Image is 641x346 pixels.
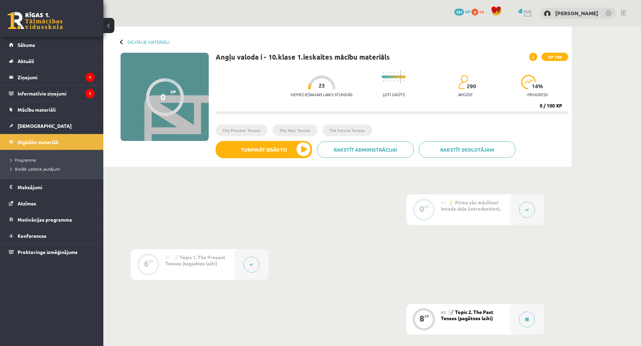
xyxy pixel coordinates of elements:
[18,123,72,129] span: [DEMOGRAPHIC_DATA]
[9,212,95,227] a: Motivācijas programma
[458,75,468,89] img: students-c634bb4e5e11cddfef0936a35e636f08e4e9abd3cc4e673bd6f9a4125e45ecb1.svg
[454,9,471,14] a: 101 mP
[9,228,95,244] a: Konferences
[544,10,551,17] img: Ralfs Korņejevs
[8,12,63,29] a: Rīgas 1. Tālmācības vidusskola
[465,9,471,14] span: mP
[9,102,95,118] a: Mācību materiāli
[521,75,536,89] img: icon-progress-161ccf0a02000e728c5f80fcf4c31c7af3da0e1684b2b1d7c360e028c24a22f1.svg
[18,58,34,64] span: Aktuāli
[383,72,384,74] img: icon-short-line-57e1e144782c952c97e751825c79c345078a6d821885a25fce030b3d8c18986b.svg
[467,83,476,89] span: 290
[441,200,446,205] span: #1
[9,195,95,211] a: Atzīmes
[165,254,225,266] span: 📝 Topic 1. The Present Tenses (tagadnes laiki)
[420,206,424,212] div: 0
[10,157,36,163] span: Programma
[317,141,414,158] a: Rakstīt administrācijai
[479,9,484,14] span: xp
[127,39,169,44] a: Digitālie materiāli
[527,92,548,97] p: progress
[383,92,405,97] p: Ļoti grūts
[18,249,77,255] span: Proktoringa izmēģinājums
[18,85,95,101] legend: Informatīvie ziņojumi
[9,118,95,134] a: [DEMOGRAPHIC_DATA]
[18,216,72,223] span: Motivācijas programma
[555,10,598,17] a: [PERSON_NAME]
[165,255,170,260] span: #2
[472,9,478,16] span: 0
[18,233,46,239] span: Konferences
[319,82,325,89] span: 23
[272,124,318,136] li: The Past Tenses
[383,80,384,82] img: icon-short-line-57e1e144782c952c97e751825c79c345078a6d821885a25fce030b3d8c18986b.svg
[322,124,372,136] li: The Future Tenses
[216,141,312,158] button: Turpināt iesākto
[9,69,95,85] a: Ziņojumi1
[9,244,95,260] a: Proktoringa izmēģinājums
[9,85,95,101] a: Informatīvie ziņojumi1
[10,166,96,172] a: Biežāk uzdotie jautājumi
[9,179,95,195] a: Maksājumi
[170,89,176,94] span: XP
[441,309,446,315] span: #3
[393,80,394,82] img: icon-short-line-57e1e144782c952c97e751825c79c345078a6d821885a25fce030b3d8c18986b.svg
[419,141,515,158] a: Rakstīt skolotājam
[10,166,60,172] span: Biežāk uzdotie jautājumi
[291,92,352,97] p: Nepieciešamais laiks stundās
[10,157,96,163] a: Programma
[458,92,473,97] p: apgūst
[472,9,487,14] a: 0 xp
[424,314,429,318] div: XP
[441,199,501,212] span: 💡 Pirms sāc mācīties! Ievada daļa (introduction).
[420,315,424,322] div: 8
[216,124,268,136] li: The Present Tenses
[85,73,95,82] i: 1
[454,9,464,16] span: 101
[9,134,95,150] a: Digitālie materiāli
[144,261,149,267] div: 6
[393,72,394,74] img: icon-short-line-57e1e144782c952c97e751825c79c345078a6d821885a25fce030b3d8c18986b.svg
[541,53,568,61] span: XP 100
[18,200,36,206] span: Atzīmes
[441,309,493,321] span: 📝 Topic 2. The Past Tenses (pagātnes laiki)
[18,42,35,48] span: Sākums
[161,92,166,102] div: 0
[532,83,544,89] span: 14 %
[149,259,154,263] div: XP
[9,37,95,53] a: Sākums
[386,72,387,74] img: icon-short-line-57e1e144782c952c97e751825c79c345078a6d821885a25fce030b3d8c18986b.svg
[424,205,429,208] div: XP
[9,53,95,69] a: Aktuāli
[18,106,56,113] span: Mācību materiāli
[18,69,95,85] legend: Ziņojumi
[386,80,387,82] img: icon-short-line-57e1e144782c952c97e751825c79c345078a6d821885a25fce030b3d8c18986b.svg
[18,179,95,195] legend: Maksājumi
[400,70,401,84] img: icon-long-line-d9ea69661e0d244f92f715978eff75569469978d946b2353a9bb055b3ed8787d.svg
[18,139,59,145] span: Digitālie materiāli
[216,53,390,61] h1: Angļu valoda i - 10.klase 1.ieskaites mācību materiāls
[85,89,95,98] i: 1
